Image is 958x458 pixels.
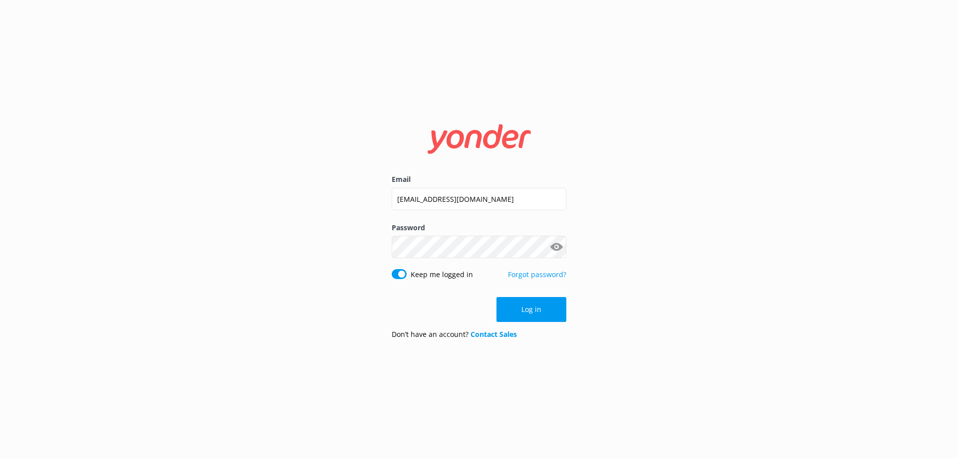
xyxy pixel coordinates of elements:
a: Contact Sales [471,329,517,339]
button: Show password [546,237,566,257]
button: Log in [496,297,566,322]
input: user@emailaddress.com [392,188,566,210]
label: Email [392,174,566,185]
label: Password [392,222,566,233]
label: Keep me logged in [411,269,473,280]
a: Forgot password? [508,270,566,279]
p: Don’t have an account? [392,329,517,340]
